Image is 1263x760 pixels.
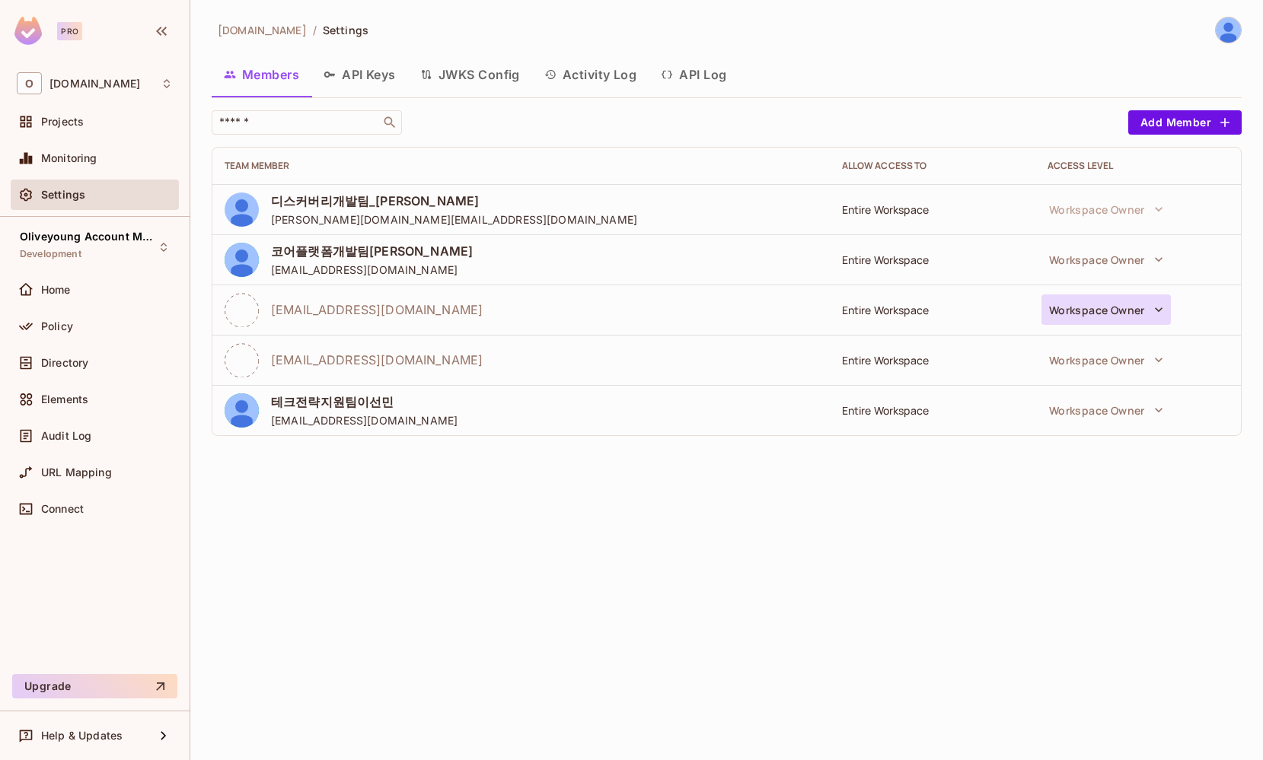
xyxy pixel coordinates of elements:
[842,353,1023,367] div: Entire Workspace
[41,320,73,332] span: Policy
[271,413,458,428] span: [EMAIL_ADDRESS][DOMAIN_NAME]
[212,56,311,94] button: Members
[271,301,483,318] span: [EMAIL_ADDRESS][DOMAIN_NAME]
[1216,17,1241,43] img: 디스커버리개발팀_송준호
[1128,110,1242,135] button: Add Member
[41,430,91,442] span: Audit Log
[20,231,157,243] span: Oliveyoung Account Management
[20,248,81,260] span: Development
[218,23,307,37] span: [DOMAIN_NAME]
[271,262,473,277] span: [EMAIL_ADDRESS][DOMAIN_NAME]
[41,189,85,201] span: Settings
[1041,395,1171,425] button: Workspace Owner
[41,116,84,128] span: Projects
[408,56,532,94] button: JWKS Config
[225,243,259,277] img: ACg8ocLKELlDX2wAyYyKI_Q1mQ7Usv5yeTbqm5Merb8KCgV8=s96-c
[271,351,483,368] span: [EMAIL_ADDRESS][DOMAIN_NAME]
[271,192,637,209] span: 디스커버리개발팀_[PERSON_NAME]
[57,22,82,40] div: Pro
[17,72,42,94] span: O
[271,212,637,227] span: [PERSON_NAME][DOMAIN_NAME][EMAIL_ADDRESS][DOMAIN_NAME]
[41,393,88,405] span: Elements
[842,303,1023,317] div: Entire Workspace
[14,17,42,45] img: SReyMgAAAABJRU5ErkJggg==
[1048,160,1229,172] div: Access Level
[12,674,177,698] button: Upgrade
[1041,244,1171,275] button: Workspace Owner
[313,23,317,37] li: /
[842,202,1023,217] div: Entire Workspace
[1041,194,1171,224] button: Workspace Owner
[532,56,649,94] button: Activity Log
[842,403,1023,418] div: Entire Workspace
[41,503,84,515] span: Connect
[225,192,259,227] img: ACg8ocJi_MBRbalZXZHuwuJ1bWNT3CyEhvQ2bd12nmu5H-9K=s96-c
[1041,294,1171,325] button: Workspace Owner
[842,160,1023,172] div: Allow Access to
[225,393,259,428] img: ACg8ocJA3_clSKizCPEOUGm4MPYIxz-zHLMMAOZpGewFFd_oulYagA=s96-c
[41,152,97,164] span: Monitoring
[842,253,1023,267] div: Entire Workspace
[1041,345,1171,375] button: Workspace Owner
[41,730,123,742] span: Help & Updates
[323,23,368,37] span: Settings
[41,466,112,479] span: URL Mapping
[41,284,71,296] span: Home
[225,160,818,172] div: Team Member
[271,393,458,410] span: 테크전략지원팀이선민
[49,78,140,90] span: Workspace: oliveyoung.co.kr
[271,243,473,259] span: 코어플랫폼개발팀[PERSON_NAME]
[311,56,408,94] button: API Keys
[41,357,88,369] span: Directory
[649,56,738,94] button: API Log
